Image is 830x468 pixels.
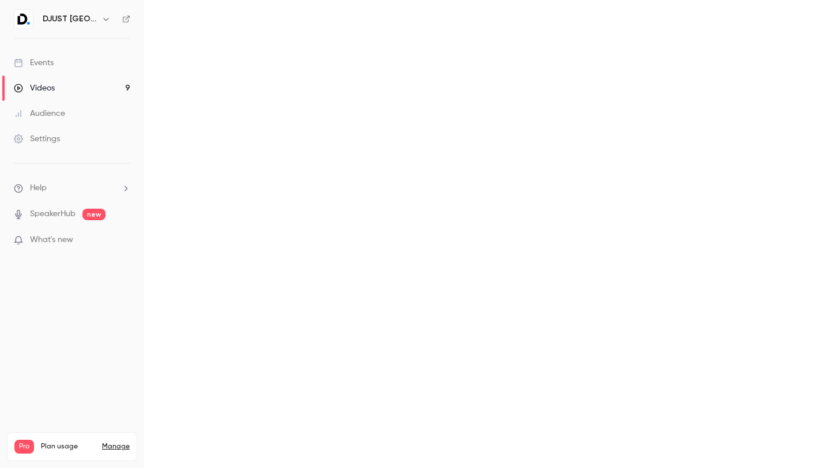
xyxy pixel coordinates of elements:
div: Settings [14,133,60,145]
h6: DJUST [GEOGRAPHIC_DATA] [43,13,97,25]
span: Plan usage [41,442,95,451]
li: help-dropdown-opener [14,182,130,194]
span: Pro [14,440,34,454]
a: Manage [102,442,130,451]
iframe: Noticeable Trigger [116,235,130,246]
a: SpeakerHub [30,208,76,220]
span: Help [30,182,47,194]
div: Events [14,57,54,69]
img: DJUST France [14,10,33,28]
span: What's new [30,234,73,246]
span: new [82,209,105,220]
div: Videos [14,82,55,94]
div: Audience [14,108,65,119]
